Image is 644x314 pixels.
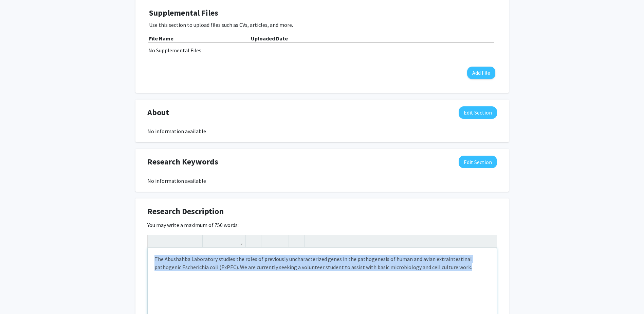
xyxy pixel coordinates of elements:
button: Fullscreen [483,235,495,247]
div: No Supplemental Files [148,46,496,54]
button: Edit About [459,106,497,119]
b: Uploaded Date [251,35,288,42]
label: You may write a maximum of 750 words: [147,221,239,229]
h4: Supplemental Files [149,8,495,18]
span: Research Keywords [147,156,218,168]
button: Superscript [204,235,216,247]
button: Remove format [291,235,302,247]
button: Edit Research Keywords [459,156,497,168]
button: Add File [467,67,495,79]
div: No information available [147,127,497,135]
button: Ordered list [275,235,287,247]
button: Subscript [216,235,228,247]
iframe: Chat [5,283,29,309]
button: Unordered list [263,235,275,247]
button: Redo (Ctrl + Y) [161,235,173,247]
button: Insert Image [247,235,259,247]
button: Strong (Ctrl + B) [177,235,189,247]
span: Research Description [147,205,224,217]
button: Link [232,235,244,247]
b: File Name [149,35,173,42]
p: Use this section to upload files such as CVs, articles, and more. [149,21,495,29]
span: About [147,106,169,119]
p: The Abushahba Laboratory studies the roles of previously uncharacterized genes in the pathogenesi... [154,255,490,271]
button: Emphasis (Ctrl + I) [189,235,201,247]
div: No information available [147,177,497,185]
button: Undo (Ctrl + Z) [149,235,161,247]
button: Insert horizontal rule [306,235,318,247]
